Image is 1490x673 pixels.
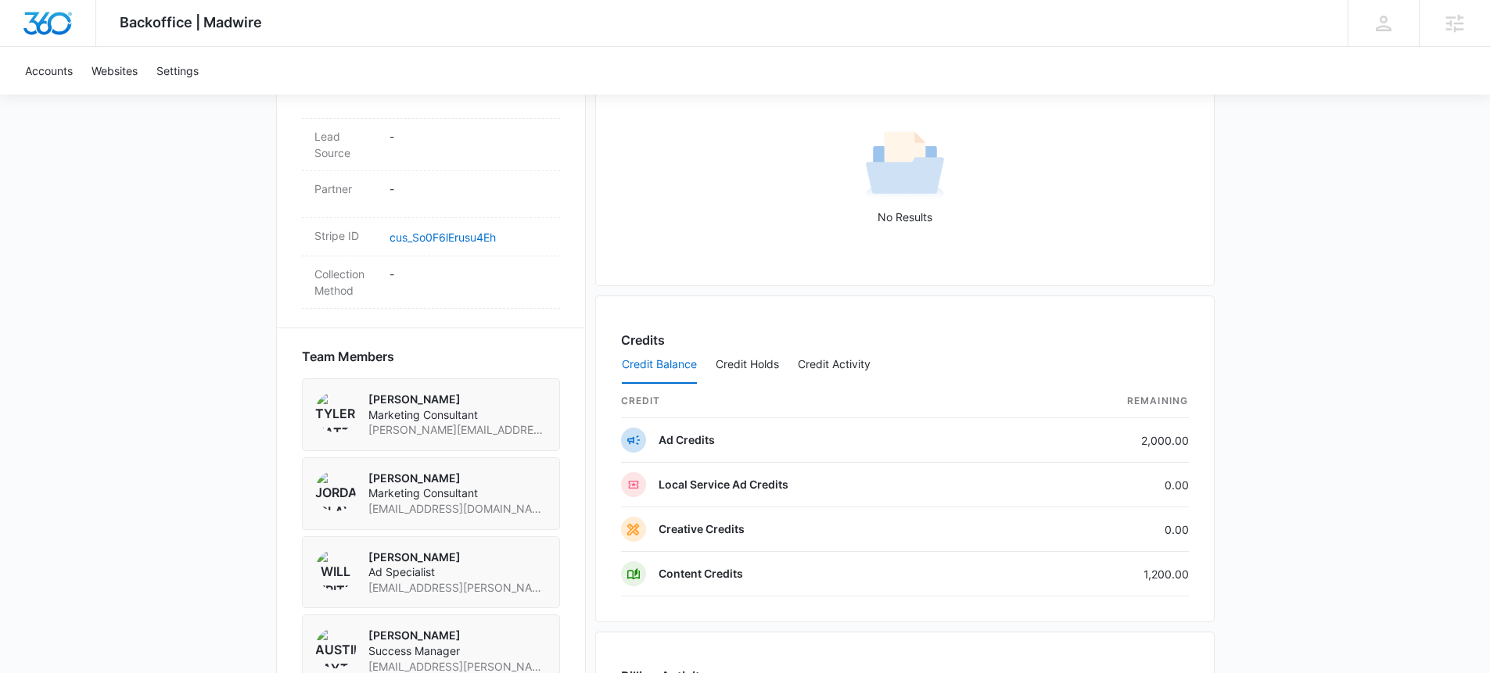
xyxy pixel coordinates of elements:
p: [PERSON_NAME] [368,628,547,643]
dt: Collection Method [314,266,377,299]
div: Lead Source- [302,119,560,171]
th: Remaining [1023,385,1189,418]
div: Last Active- [302,72,560,119]
button: Credit Balance [622,346,697,384]
div: Collection Method- [302,256,560,309]
a: Settings [147,47,208,95]
td: 1,200.00 [1023,552,1189,596]
p: No Results [622,209,1188,225]
img: Will Fritz [315,549,356,590]
p: Creative Credits [659,521,745,537]
p: Ad Credits [659,432,715,448]
dt: Partner [314,181,377,197]
img: No Results [866,127,944,205]
a: Accounts [16,47,82,95]
td: 0.00 [1023,463,1189,507]
p: Content Credits [659,566,743,582]
p: [PERSON_NAME] [368,471,547,486]
p: - [390,128,548,145]
span: Marketing Consultant [368,407,547,423]
span: Success Manager [368,643,547,659]
img: Tyler Hatton [315,392,356,432]
span: Marketing Consultant [368,485,547,501]
td: 0.00 [1023,507,1189,552]
span: Ad Specialist [368,564,547,580]
div: Stripe IDcus_So0F6lErusu4Eh [302,218,560,256]
img: Austin Layton [315,628,356,668]
p: [PERSON_NAME] [368,392,547,407]
p: [PERSON_NAME] [368,549,547,565]
button: Credit Holds [716,346,779,384]
div: Partner- [302,171,560,218]
p: - [390,181,548,197]
p: Local Service Ad Credits [659,477,788,492]
dt: Stripe ID [314,227,377,244]
td: 2,000.00 [1023,418,1189,463]
dt: Lead Source [314,128,377,161]
span: Backoffice | Madwire [120,14,262,30]
span: [PERSON_NAME][EMAIL_ADDRESS][PERSON_NAME][DOMAIN_NAME] [368,422,547,438]
span: Team Members [302,347,394,366]
a: cus_So0F6lErusu4Eh [390,231,496,244]
span: [EMAIL_ADDRESS][PERSON_NAME][DOMAIN_NAME] [368,580,547,596]
p: - [390,266,548,282]
h3: Credits [621,331,665,349]
span: [EMAIL_ADDRESS][DOMAIN_NAME] [368,501,547,517]
a: Websites [82,47,147,95]
button: Credit Activity [798,346,871,384]
img: Jordan Clay [315,471,356,511]
th: credit [621,385,1023,418]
